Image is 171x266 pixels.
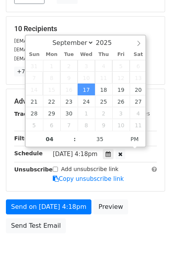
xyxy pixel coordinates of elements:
[61,165,119,173] label: Add unsubscribe link
[78,119,95,131] span: October 8, 2025
[14,166,53,173] strong: Unsubscribe
[130,119,147,131] span: October 11, 2025
[94,39,122,47] input: Year
[95,119,112,131] span: October 9, 2025
[26,95,43,107] span: September 21, 2025
[60,60,78,72] span: September 2, 2025
[53,175,124,182] a: Copy unsubscribe link
[14,47,102,52] small: [EMAIL_ADDRESS][DOMAIN_NAME]
[74,131,76,147] span: :
[14,150,43,156] strong: Schedule
[78,52,95,57] span: Wed
[95,84,112,95] span: September 18, 2025
[43,52,60,57] span: Mon
[26,119,43,131] span: October 5, 2025
[78,84,95,95] span: September 17, 2025
[130,72,147,84] span: September 13, 2025
[130,95,147,107] span: September 27, 2025
[95,52,112,57] span: Thu
[26,60,43,72] span: August 31, 2025
[95,107,112,119] span: October 2, 2025
[14,135,34,141] strong: Filters
[93,199,128,214] a: Preview
[6,218,66,233] a: Send Test Email
[130,107,147,119] span: October 4, 2025
[112,72,130,84] span: September 12, 2025
[43,84,60,95] span: September 15, 2025
[60,72,78,84] span: September 9, 2025
[78,60,95,72] span: September 3, 2025
[95,72,112,84] span: September 11, 2025
[124,131,145,147] span: Click to toggle
[60,84,78,95] span: September 16, 2025
[112,95,130,107] span: September 26, 2025
[60,52,78,57] span: Tue
[43,119,60,131] span: October 6, 2025
[78,107,95,119] span: October 1, 2025
[95,60,112,72] span: September 4, 2025
[6,199,91,214] a: Send on [DATE] 4:18pm
[60,119,78,131] span: October 7, 2025
[26,72,43,84] span: September 7, 2025
[95,95,112,107] span: September 25, 2025
[60,95,78,107] span: September 23, 2025
[78,95,95,107] span: September 24, 2025
[14,38,102,44] small: [EMAIL_ADDRESS][DOMAIN_NAME]
[14,24,157,33] h5: 10 Recipients
[112,107,130,119] span: October 3, 2025
[60,107,78,119] span: September 30, 2025
[130,52,147,57] span: Sat
[43,72,60,84] span: September 8, 2025
[112,84,130,95] span: September 19, 2025
[43,107,60,119] span: September 29, 2025
[130,60,147,72] span: September 6, 2025
[76,131,124,147] input: Minute
[26,84,43,95] span: September 14, 2025
[112,60,130,72] span: September 5, 2025
[78,72,95,84] span: September 10, 2025
[14,67,44,76] a: +7 more
[43,60,60,72] span: September 1, 2025
[130,84,147,95] span: September 20, 2025
[112,52,130,57] span: Fri
[14,111,41,117] strong: Tracking
[112,119,130,131] span: October 10, 2025
[14,56,102,61] small: [EMAIL_ADDRESS][DOMAIN_NAME]
[26,131,74,147] input: Hour
[43,95,60,107] span: September 22, 2025
[14,97,157,106] h5: Advanced
[53,151,97,158] span: [DATE] 4:18pm
[26,107,43,119] span: September 28, 2025
[132,228,171,266] iframe: Chat Widget
[26,52,43,57] span: Sun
